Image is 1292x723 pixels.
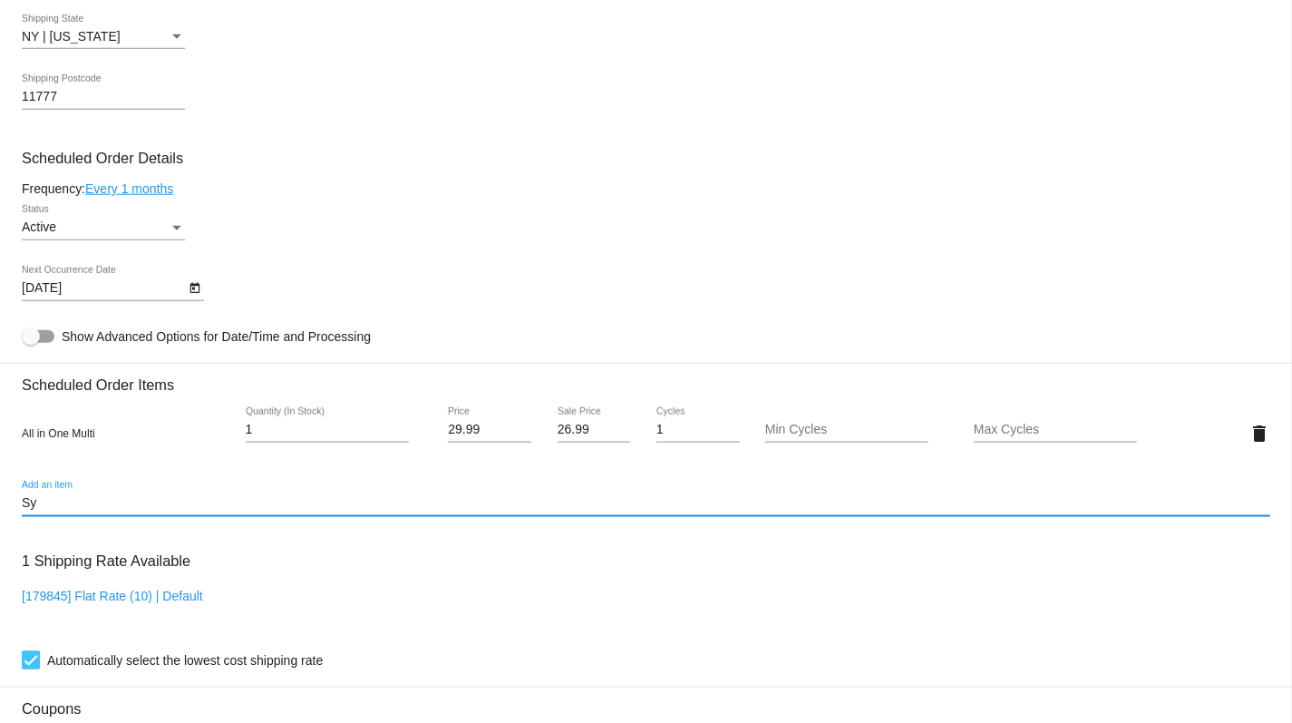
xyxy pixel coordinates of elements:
[47,650,323,671] span: Automatically select the lowest cost shipping rate
[558,423,630,437] input: Sale Price
[246,423,409,437] input: Quantity (In Stock)
[22,150,1270,167] h3: Scheduled Order Details
[22,496,1270,511] input: Add an item
[22,220,185,235] mat-select: Status
[22,220,56,234] span: Active
[62,327,371,346] span: Show Advanced Options for Date/Time and Processing
[448,423,531,437] input: Price
[22,181,1270,196] div: Frequency:
[1248,423,1270,445] mat-icon: delete
[85,181,173,196] a: Every 1 months
[22,30,185,44] mat-select: Shipping State
[22,90,185,104] input: Shipping Postcode
[22,29,121,44] span: NY | [US_STATE]
[22,281,185,296] input: Next Occurrence Date
[185,278,204,297] button: Open calendar
[22,589,203,603] a: [179845] Flat Rate (10) | Default
[974,423,1137,437] input: Max Cycles
[22,687,1270,718] h3: Coupons
[22,427,95,440] span: All in One Multi
[22,542,190,581] h3: 1 Shipping Rate Available
[22,363,1270,394] h3: Scheduled Order Items
[765,423,928,437] input: Min Cycles
[656,423,740,437] input: Cycles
